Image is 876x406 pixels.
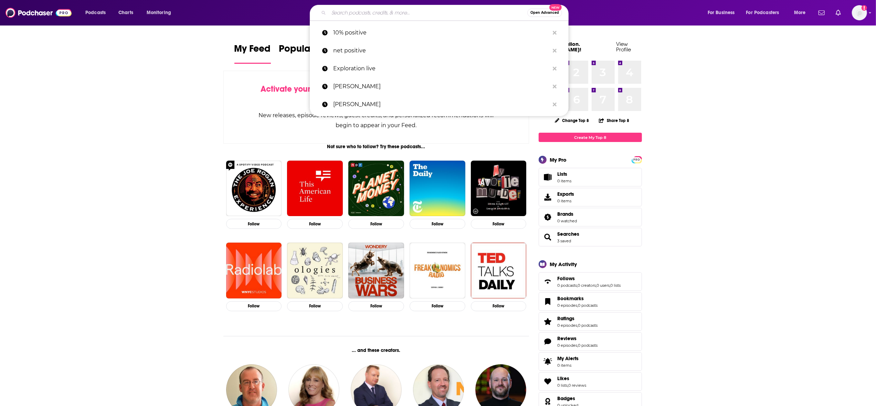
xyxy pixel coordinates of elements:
[541,297,555,306] a: Bookmarks
[578,303,578,308] span: ,
[703,7,743,18] button: open menu
[287,161,343,216] img: This American Life
[578,323,598,328] a: 0 podcasts
[577,283,578,288] span: ,
[471,161,527,216] img: My Favorite Murder with Karen Kilgariff and Georgia Hardstark
[410,161,465,216] img: The Daily
[539,312,642,331] span: Ratings
[558,179,572,183] span: 0 items
[558,211,577,217] a: Brands
[541,317,555,326] a: Ratings
[310,78,569,95] a: [PERSON_NAME]
[558,231,580,237] a: Searches
[558,343,578,348] a: 0 episodes
[541,357,555,366] span: My Alerts
[114,7,137,18] a: Charts
[558,171,568,177] span: Lists
[578,323,578,328] span: ,
[550,156,567,163] div: My Pro
[558,295,598,302] a: Bookmarks
[558,335,598,342] a: Reviews
[261,84,331,94] span: Activate your Feed
[333,95,549,113] p: knox
[708,8,735,18] span: For Business
[558,275,621,282] a: Follows
[226,161,282,216] img: The Joe Rogan Experience
[742,7,789,18] button: open menu
[539,133,642,142] a: Create My Top 8
[794,8,806,18] span: More
[348,243,404,298] img: Business Wars
[541,337,555,346] a: Reviews
[558,395,579,402] a: Badges
[541,232,555,242] a: Searches
[348,301,404,311] button: Follow
[541,212,555,222] a: Brands
[611,283,621,288] a: 0 lists
[226,243,282,298] a: Radiolab
[539,272,642,291] span: Follows
[558,395,576,402] span: Badges
[558,363,579,368] span: 0 items
[789,7,814,18] button: open menu
[852,5,867,20] span: Logged in as Fallon.nell
[310,42,569,60] a: net positive
[226,219,282,229] button: Follow
[558,191,574,197] span: Exports
[597,283,610,288] a: 0 users
[569,383,587,388] a: 0 reviews
[578,343,598,348] a: 0 podcasts
[539,188,642,206] a: Exports
[558,283,577,288] a: 0 podcasts
[471,243,527,298] img: TED Talks Daily
[558,383,568,388] a: 0 lists
[471,219,527,229] button: Follow
[539,208,642,226] span: Brands
[471,301,527,311] button: Follow
[610,283,611,288] span: ,
[558,275,575,282] span: Follows
[333,24,549,42] p: 10% positive
[6,6,72,19] img: Podchaser - Follow, Share and Rate Podcasts
[550,261,577,267] div: My Activity
[223,144,529,150] div: Not sure who to follow? Try these podcasts...
[578,283,596,288] a: 0 creators
[599,114,630,127] button: Share Top 8
[539,352,642,371] a: My Alerts
[558,335,577,342] span: Reviews
[558,303,578,308] a: 0 episodes
[541,377,555,386] a: Likes
[596,283,597,288] span: ,
[226,301,282,311] button: Follow
[81,7,115,18] button: open menu
[310,95,569,113] a: [PERSON_NAME]
[578,303,598,308] a: 0 podcasts
[287,219,343,229] button: Follow
[410,243,465,298] img: Freakonomics Radio
[551,116,593,125] button: Change Top 8
[333,42,549,60] p: net positive
[329,7,527,18] input: Search podcasts, credits, & more...
[223,347,529,353] div: ... and these creators.
[558,211,574,217] span: Brands
[862,5,867,11] svg: Add a profile image
[568,383,569,388] span: ,
[348,161,404,216] a: Planet Money
[578,343,578,348] span: ,
[541,277,555,286] a: Follows
[558,171,572,177] span: Lists
[633,157,641,162] a: PRO
[530,11,559,14] span: Open Advanced
[279,43,338,59] span: Popular Feed
[541,172,555,182] span: Lists
[258,84,495,104] div: by following Podcasts, Creators, Lists, and other Users!
[558,355,579,362] span: My Alerts
[539,372,642,391] span: Likes
[558,199,574,203] span: 0 items
[558,375,587,382] a: Likes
